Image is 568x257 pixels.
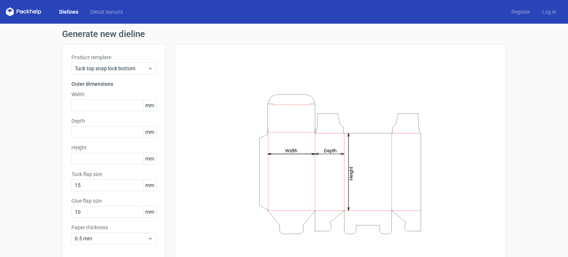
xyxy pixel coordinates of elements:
[324,148,337,153] tspan: Depth
[348,166,354,180] tspan: Height
[71,91,156,98] label: Width
[506,8,536,16] a: Register
[71,224,156,231] label: Paper thickness
[84,8,129,16] a: Diecut layouts
[143,180,156,191] span: mm
[53,8,84,16] a: Dielines
[71,117,156,125] label: Depth
[71,197,156,204] label: Glue flap size
[62,30,506,38] h1: Generate new dieline
[75,235,148,242] span: 0.5 mm
[71,144,156,151] label: Height
[143,126,156,138] span: mm
[71,54,156,61] label: Product template
[536,8,562,16] a: Log in
[71,80,156,88] h3: Outer dimensions
[71,170,156,178] label: Tuck flap size
[143,100,156,111] span: mm
[75,65,148,72] span: Tuck top snap lock bottom
[285,148,297,153] tspan: Width
[143,206,156,217] span: mm
[143,153,156,164] span: mm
